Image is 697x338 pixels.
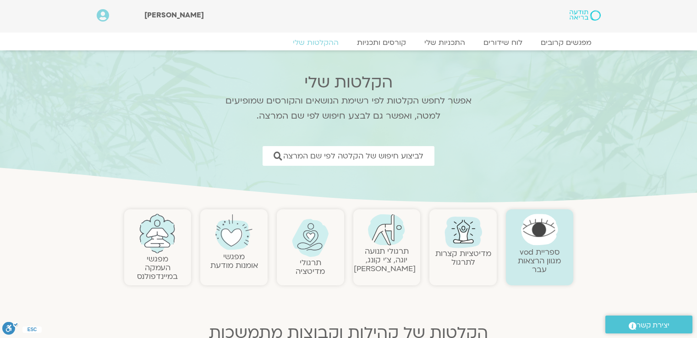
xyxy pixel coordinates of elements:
a: מפגשיאומנות מודעת [210,251,258,271]
a: מפגשיהעמקה במיינדפולנס [137,254,178,282]
a: מדיטציות קצרות לתרגול [435,248,491,267]
span: יצירת קשר [637,319,670,332]
nav: Menu [97,38,601,47]
span: לביצוע חיפוש של הקלטה לפי שם המרצה [283,152,423,160]
a: תרגולימדיטציה [296,257,325,277]
a: התכניות שלי [415,38,474,47]
h2: הקלטות שלי [214,73,484,92]
a: יצירת קשר [605,316,692,333]
a: לוח שידורים [474,38,532,47]
a: תרגולי תנועהיוגה, צ׳י קונג, [PERSON_NAME] [354,246,416,274]
span: [PERSON_NAME] [144,10,204,20]
p: אפשר לחפש הקלטות לפי רשימת הנושאים והקורסים שמופיעים למטה, ואפשר גם לבצע חיפוש לפי שם המרצה. [214,93,484,124]
a: ההקלטות שלי [284,38,348,47]
a: מפגשים קרובים [532,38,601,47]
a: קורסים ותכניות [348,38,415,47]
a: ספריית vodמגוון הרצאות עבר [518,247,561,275]
a: לביצוע חיפוש של הקלטה לפי שם המרצה [263,146,434,166]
